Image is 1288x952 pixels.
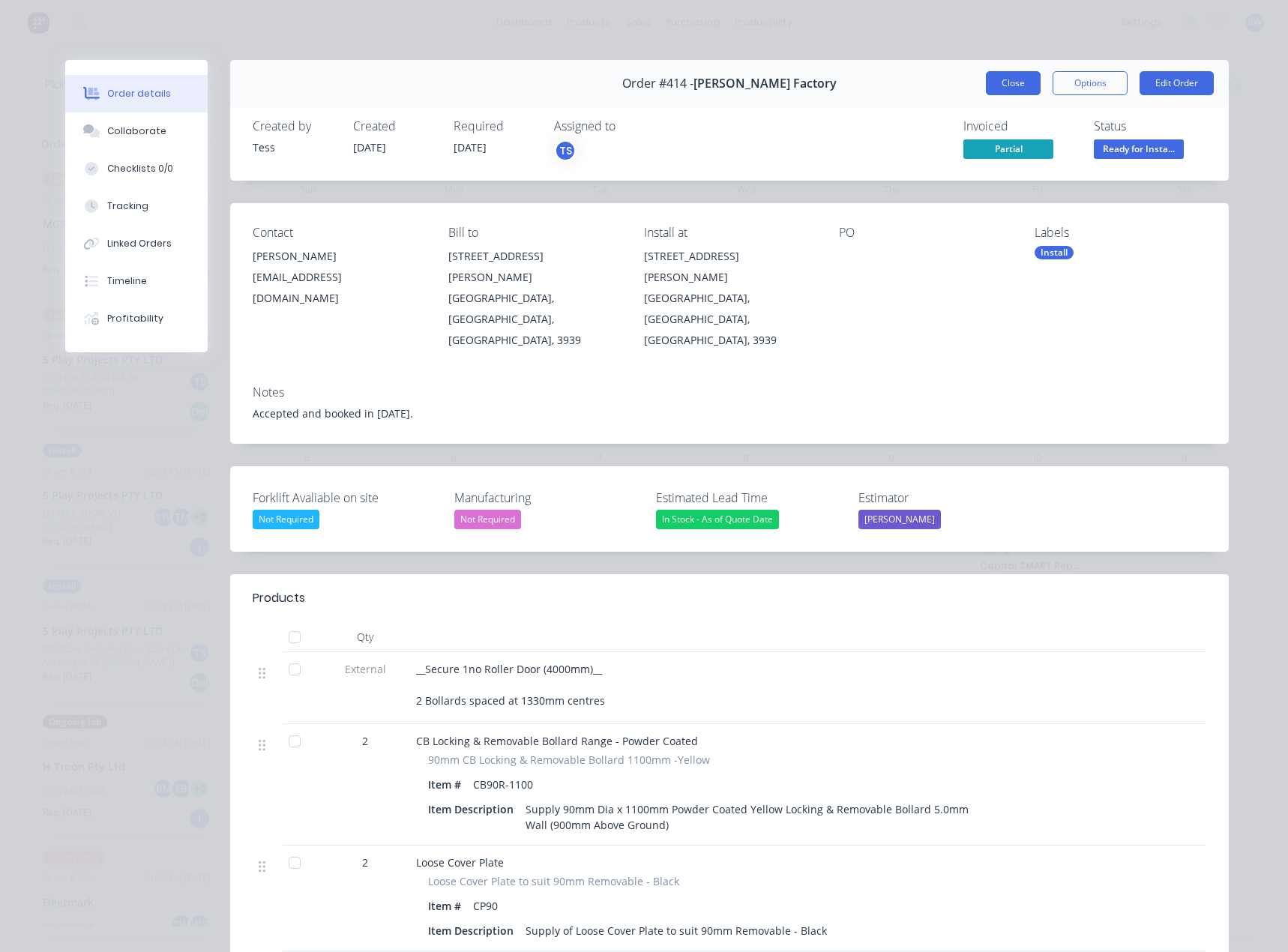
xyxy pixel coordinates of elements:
[253,510,319,529] div: Not Required
[963,119,1076,133] div: Invoiced
[428,798,520,820] div: Item Description
[253,139,335,155] div: Tess
[253,119,335,133] div: Created by
[467,895,504,917] div: CP90
[448,288,620,351] div: [GEOGRAPHIC_DATA], [GEOGRAPHIC_DATA], [GEOGRAPHIC_DATA], 3939
[693,76,837,91] span: [PERSON_NAME] Factory
[253,267,424,309] div: [EMAIL_ADDRESS][DOMAIN_NAME]
[448,246,620,288] div: [STREET_ADDRESS][PERSON_NAME]
[1053,71,1128,95] button: Options
[253,246,424,267] div: [PERSON_NAME]
[963,139,1053,158] span: Partial
[644,246,816,351] div: [STREET_ADDRESS][PERSON_NAME][GEOGRAPHIC_DATA], [GEOGRAPHIC_DATA], [GEOGRAPHIC_DATA], 3939
[65,75,208,112] button: Order details
[107,237,172,250] div: Linked Orders
[428,774,467,795] div: Item #
[107,312,163,325] div: Profitability
[65,187,208,225] button: Tracking
[1035,246,1074,259] div: Install
[656,489,843,507] label: Estimated Lead Time
[107,274,147,288] div: Timeline
[839,226,1011,240] div: PO
[428,752,710,768] span: 90mm CB Locking & Removable Bollard 1100mm -Yellow
[65,262,208,300] button: Timeline
[428,895,467,917] div: Item #
[65,225,208,262] button: Linked Orders
[858,489,1046,507] label: Estimator
[65,300,208,337] button: Profitability
[107,87,171,100] div: Order details
[858,510,941,529] div: [PERSON_NAME]
[253,406,1206,421] div: Accepted and booked in [DATE].
[253,226,424,240] div: Contact
[362,855,368,870] span: 2
[656,510,779,529] div: In Stock - As of Quote Date
[622,76,693,91] span: Order #414 -
[454,489,642,507] label: Manufacturing
[454,119,536,133] div: Required
[554,139,577,162] button: TS
[65,112,208,150] button: Collaborate
[416,734,698,748] span: CB Locking & Removable Bollard Range - Powder Coated
[467,774,539,795] div: CB90R-1100
[428,873,679,889] span: Loose Cover Plate to suit 90mm Removable - Black
[454,510,521,529] div: Not Required
[644,288,816,351] div: [GEOGRAPHIC_DATA], [GEOGRAPHIC_DATA], [GEOGRAPHIC_DATA], 3939
[362,733,368,749] span: 2
[644,246,816,288] div: [STREET_ADDRESS][PERSON_NAME]
[416,662,605,708] span: __Secure 1no Roller Door (4000mm)__ 2 Bollards spaced at 1330mm centres
[1140,71,1214,95] button: Edit Order
[253,489,440,507] label: Forklift Avaliable on site
[353,140,386,154] span: [DATE]
[253,589,305,607] div: Products
[1035,226,1206,240] div: Labels
[107,162,173,175] div: Checklists 0/0
[107,124,166,138] div: Collaborate
[428,920,520,942] div: Item Description
[1094,139,1184,162] button: Ready for Insta...
[253,385,1206,400] div: Notes
[326,661,404,677] span: External
[65,150,208,187] button: Checklists 0/0
[554,119,704,133] div: Assigned to
[448,246,620,351] div: [STREET_ADDRESS][PERSON_NAME][GEOGRAPHIC_DATA], [GEOGRAPHIC_DATA], [GEOGRAPHIC_DATA], 3939
[416,855,504,870] span: Loose Cover Plate
[986,71,1041,95] button: Close
[1094,119,1206,133] div: Status
[644,226,816,240] div: Install at
[520,798,992,836] div: Supply 90mm Dia x 1100mm Powder Coated Yellow Locking & Removable Bollard 5.0mm Wall (900mm Above...
[320,622,410,652] div: Qty
[454,140,487,154] span: [DATE]
[448,226,620,240] div: Bill to
[107,199,148,213] div: Tracking
[520,920,833,942] div: Supply of Loose Cover Plate to suit 90mm Removable - Black
[1094,139,1184,158] span: Ready for Insta...
[253,246,424,309] div: [PERSON_NAME][EMAIL_ADDRESS][DOMAIN_NAME]
[353,119,436,133] div: Created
